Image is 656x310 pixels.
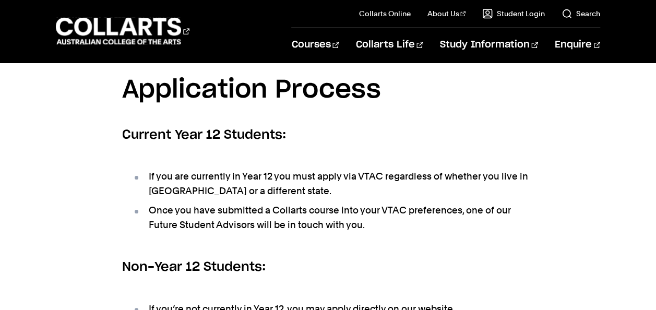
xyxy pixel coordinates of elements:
[133,169,534,198] li: If you are currently in Year 12 you must apply via VTAC regardless of whether you live in [GEOGRA...
[133,203,534,232] li: Once you have submitted a Collarts course into your VTAC preferences, one of our Future Student A...
[122,258,534,277] h6: Non-Year 12 Students:
[482,8,545,19] a: Student Login
[555,28,600,62] a: Enquire
[122,126,534,145] h6: Current Year 12 Students:
[56,16,189,46] div: Go to homepage
[359,8,411,19] a: Collarts Online
[440,28,538,62] a: Study Information
[427,8,466,19] a: About Us
[562,8,600,19] a: Search
[356,28,423,62] a: Collarts Life
[122,70,534,111] h3: Application Process
[291,28,339,62] a: Courses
